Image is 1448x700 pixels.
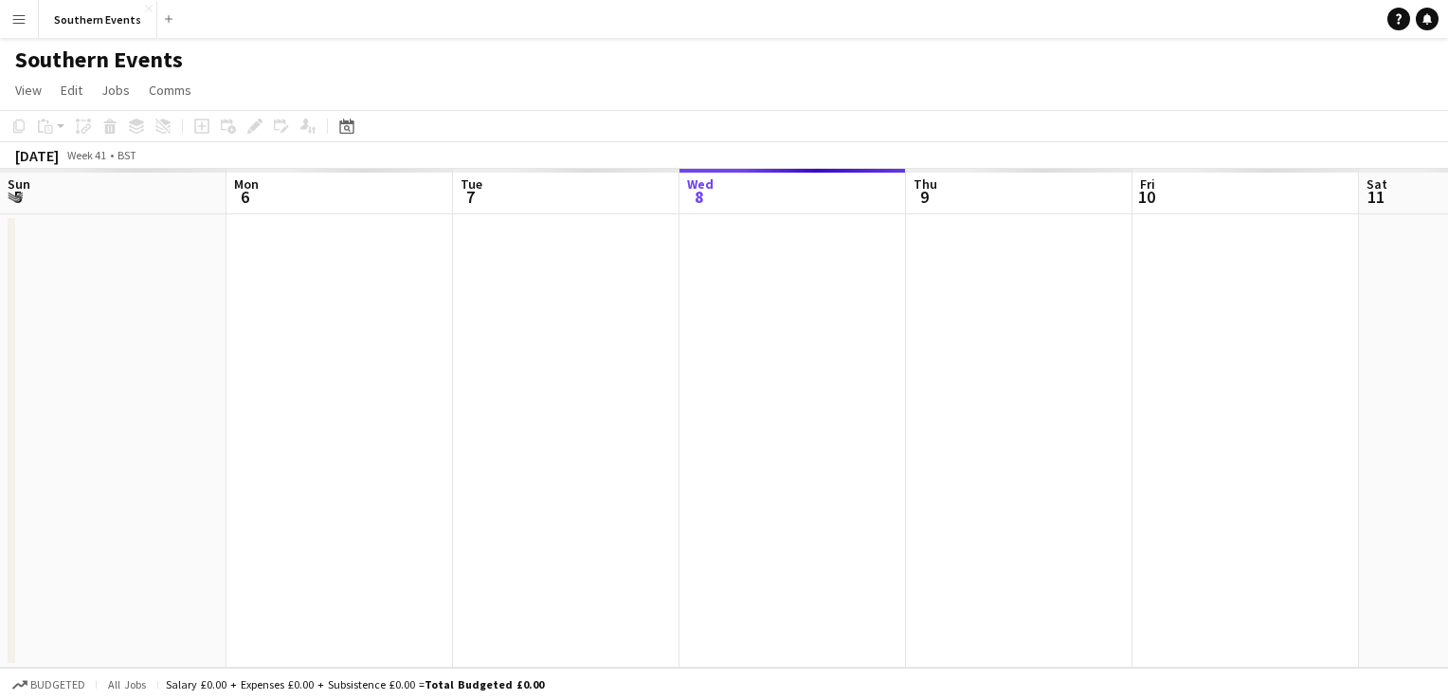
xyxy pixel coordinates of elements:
[231,186,259,208] span: 6
[461,175,482,193] span: Tue
[104,677,150,691] span: All jobs
[8,175,30,193] span: Sun
[911,186,937,208] span: 9
[914,175,937,193] span: Thu
[30,678,85,691] span: Budgeted
[141,78,199,102] a: Comms
[1364,186,1387,208] span: 11
[15,146,59,165] div: [DATE]
[39,1,157,38] button: Southern Events
[1140,175,1155,193] span: Fri
[94,78,137,102] a: Jobs
[8,78,49,102] a: View
[1137,186,1155,208] span: 10
[458,186,482,208] span: 7
[234,175,259,193] span: Mon
[687,175,714,193] span: Wed
[15,82,42,99] span: View
[15,46,183,74] h1: Southern Events
[425,677,544,691] span: Total Budgeted £0.00
[118,148,136,162] div: BST
[53,78,90,102] a: Edit
[149,82,191,99] span: Comms
[61,82,82,99] span: Edit
[1367,175,1387,193] span: Sat
[684,186,714,208] span: 8
[63,148,110,162] span: Week 41
[166,677,544,691] div: Salary £0.00 + Expenses £0.00 + Subsistence £0.00 =
[101,82,130,99] span: Jobs
[9,674,88,695] button: Budgeted
[5,186,30,208] span: 5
